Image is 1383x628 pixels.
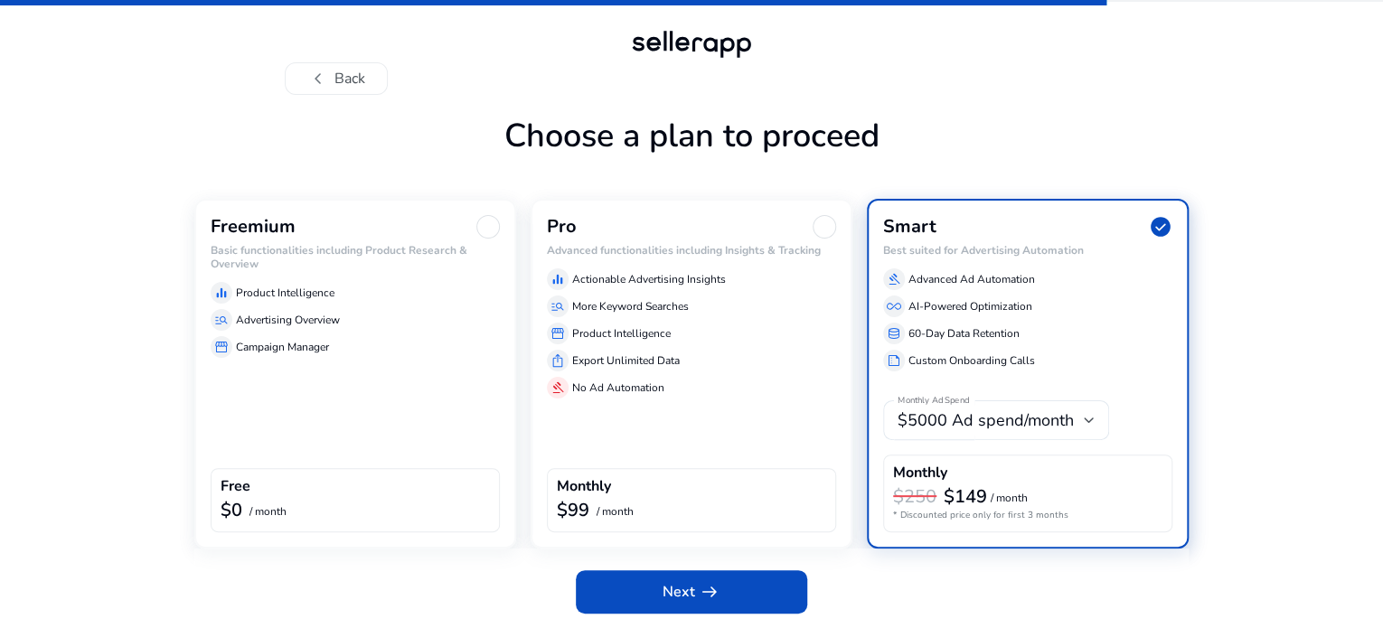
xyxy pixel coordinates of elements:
[663,581,720,603] span: Next
[908,271,1035,287] p: Advanced Ad Automation
[572,271,726,287] p: Actionable Advertising Insights
[908,325,1020,342] p: 60-Day Data Retention
[214,286,229,300] span: equalizer
[557,478,611,495] h4: Monthly
[887,326,901,341] span: database
[557,498,589,522] b: $99
[576,570,807,614] button: Nextarrow_right_alt
[597,506,634,518] p: / month
[883,216,936,238] h3: Smart
[699,581,720,603] span: arrow_right_alt
[547,244,836,257] h6: Advanced functionalities including Insights & Tracking
[550,299,565,314] span: manage_search
[893,509,1162,522] p: * Discounted price only for first 3 months
[898,395,969,408] mat-label: Monthly Ad Spend
[908,352,1035,369] p: Custom Onboarding Calls
[893,486,936,508] h3: $250
[1149,215,1172,239] span: check_circle
[221,498,242,522] b: $0
[887,299,901,314] span: all_inclusive
[550,380,565,395] span: gavel
[572,352,680,369] p: Export Unlimited Data
[572,325,671,342] p: Product Intelligence
[236,339,329,355] p: Campaign Manager
[214,340,229,354] span: storefront
[307,68,329,89] span: chevron_left
[211,244,500,270] h6: Basic functionalities including Product Research & Overview
[898,409,1074,431] span: $5000 Ad spend/month
[550,326,565,341] span: storefront
[285,62,388,95] button: chevron_leftBack
[214,313,229,327] span: manage_search
[236,312,340,328] p: Advertising Overview
[887,353,901,368] span: summarize
[547,216,577,238] h3: Pro
[883,244,1172,257] h6: Best suited for Advertising Automation
[211,216,296,238] h3: Freemium
[221,478,250,495] h4: Free
[236,285,334,301] p: Product Intelligence
[991,492,1028,504] p: / month
[194,117,1189,199] h1: Choose a plan to proceed
[887,272,901,286] span: gavel
[550,353,565,368] span: ios_share
[550,272,565,286] span: equalizer
[572,298,689,314] p: More Keyword Searches
[908,298,1032,314] p: AI-Powered Optimization
[249,506,287,518] p: / month
[893,464,947,482] h4: Monthly
[944,484,987,509] b: $149
[572,380,664,396] p: No Ad Automation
